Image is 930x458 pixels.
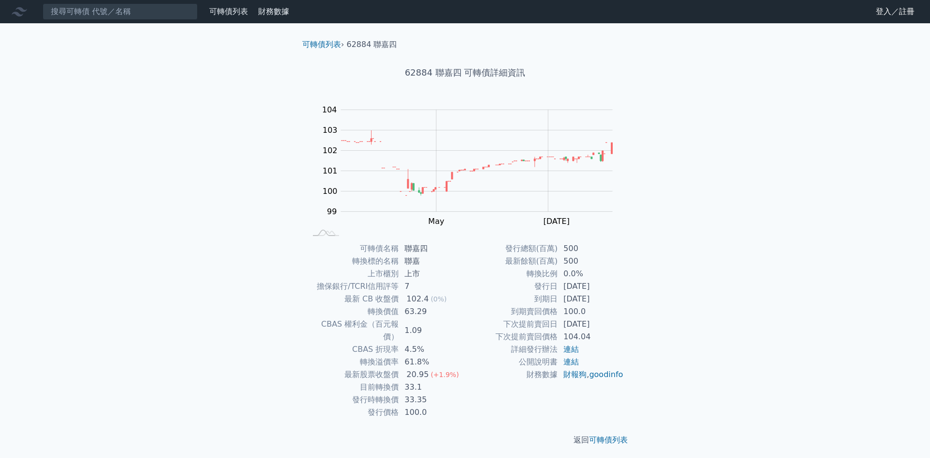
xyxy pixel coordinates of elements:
td: 財務數據 [465,368,558,381]
td: 1.09 [399,318,465,343]
td: 轉換比例 [465,268,558,280]
td: 100.0 [558,305,624,318]
a: 可轉債列表 [209,7,248,16]
td: 擔保銀行/TCRI信用評等 [306,280,399,293]
tspan: [DATE] [543,217,570,226]
td: , [558,368,624,381]
a: 可轉債列表 [589,435,628,444]
tspan: 103 [323,126,338,135]
p: 返回 [294,434,635,446]
td: 上市櫃別 [306,268,399,280]
td: 500 [558,255,624,268]
li: 62884 聯嘉四 [347,39,397,50]
td: 轉換溢價率 [306,356,399,368]
td: 發行總額(百萬) [465,242,558,255]
div: 20.95 [404,368,431,381]
tspan: 100 [323,187,338,196]
a: 可轉債列表 [302,40,341,49]
h1: 62884 聯嘉四 可轉債詳細資訊 [294,66,635,79]
tspan: May [428,217,444,226]
td: [DATE] [558,318,624,331]
td: 轉換標的名稱 [306,255,399,268]
td: 到期日 [465,293,558,305]
td: 最新餘額(百萬) [465,255,558,268]
td: 轉換價值 [306,305,399,318]
td: 33.1 [399,381,465,394]
span: (+1.9%) [431,371,459,379]
td: 發行價格 [306,406,399,419]
tspan: 104 [322,105,337,114]
td: 發行時轉換價 [306,394,399,406]
td: 最新股票收盤價 [306,368,399,381]
td: 63.29 [399,305,465,318]
tspan: 101 [323,166,338,175]
td: 500 [558,242,624,255]
td: 104.04 [558,331,624,343]
td: [DATE] [558,293,624,305]
a: goodinfo [589,370,623,379]
tspan: 99 [327,207,337,216]
tspan: 102 [323,146,338,155]
td: 61.8% [399,356,465,368]
td: 發行日 [465,280,558,293]
td: CBAS 折現率 [306,343,399,356]
td: 100.0 [399,406,465,419]
a: 連結 [563,345,579,354]
td: 下次提前賣回價格 [465,331,558,343]
span: (0%) [431,295,447,303]
td: 上市 [399,268,465,280]
td: 聯嘉四 [399,242,465,255]
g: Chart [317,105,627,226]
input: 搜尋可轉債 代號／名稱 [43,3,198,20]
td: 到期賣回價格 [465,305,558,318]
li: › [302,39,344,50]
td: 7 [399,280,465,293]
td: 目前轉換價 [306,381,399,394]
td: 可轉債名稱 [306,242,399,255]
td: 33.35 [399,394,465,406]
td: CBAS 權利金（百元報價） [306,318,399,343]
td: 公開說明書 [465,356,558,368]
td: 最新 CB 收盤價 [306,293,399,305]
td: 聯嘉 [399,255,465,268]
td: 4.5% [399,343,465,356]
td: [DATE] [558,280,624,293]
a: 財務數據 [258,7,289,16]
td: 詳細發行辦法 [465,343,558,356]
a: 登入／註冊 [868,4,922,19]
td: 0.0% [558,268,624,280]
td: 下次提前賣回日 [465,318,558,331]
a: 連結 [563,357,579,366]
a: 財報狗 [563,370,587,379]
div: 102.4 [404,293,431,305]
